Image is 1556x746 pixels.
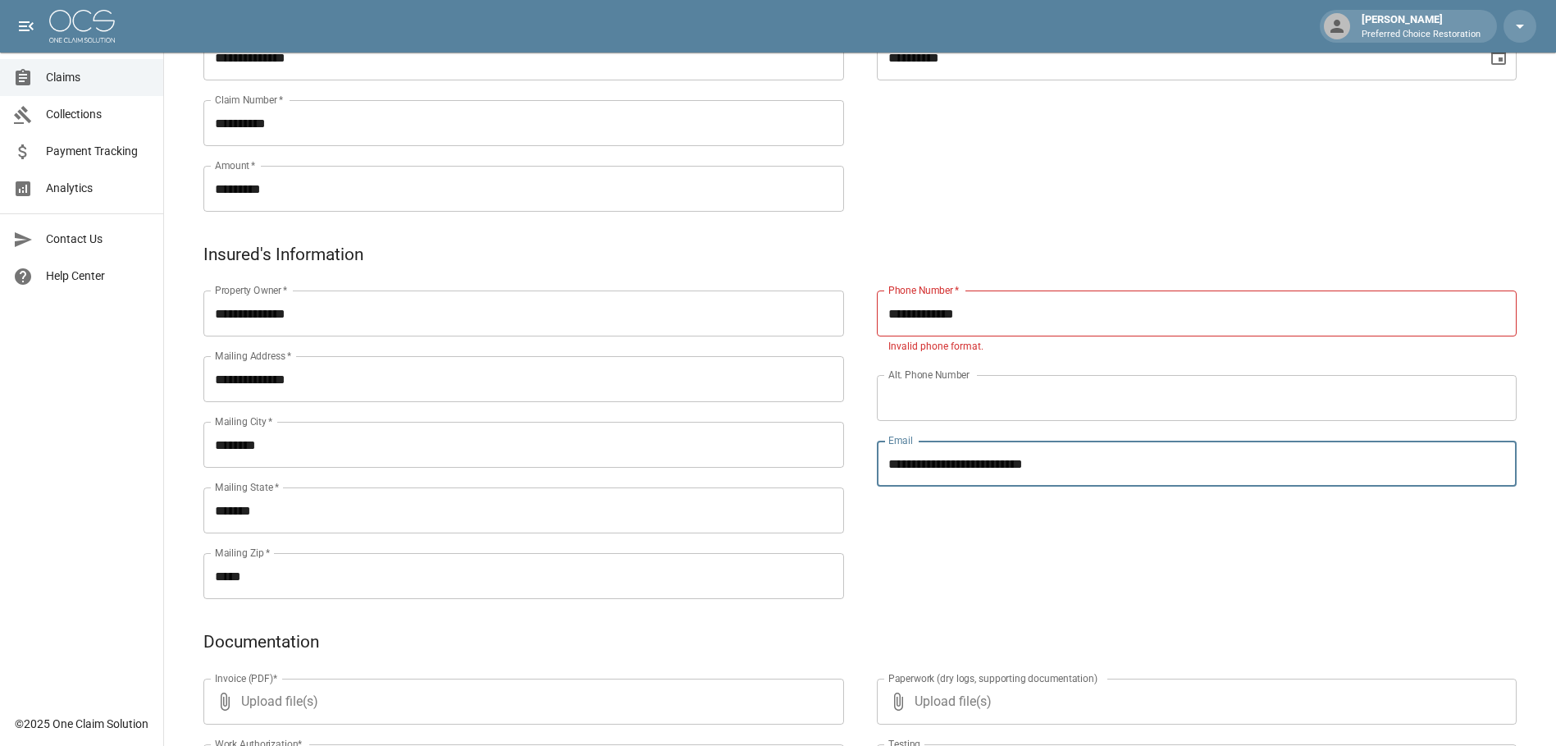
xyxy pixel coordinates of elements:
[215,480,279,494] label: Mailing State
[888,368,970,382] label: Alt. Phone Number
[10,10,43,43] button: open drawer
[888,339,1506,355] p: Invalid phone format.
[49,10,115,43] img: ocs-logo-white-transparent.png
[46,231,150,248] span: Contact Us
[215,349,291,363] label: Mailing Address
[15,716,148,732] div: © 2025 One Claim Solution
[888,283,959,297] label: Phone Number
[915,679,1473,725] span: Upload file(s)
[215,546,271,560] label: Mailing Zip
[46,106,150,123] span: Collections
[215,283,288,297] label: Property Owner
[888,671,1097,685] label: Paperwork (dry logs, supporting documentation)
[215,414,273,428] label: Mailing City
[46,180,150,197] span: Analytics
[46,268,150,285] span: Help Center
[1362,28,1481,42] p: Preferred Choice Restoration
[215,93,283,107] label: Claim Number
[215,158,256,172] label: Amount
[888,433,913,447] label: Email
[46,143,150,160] span: Payment Tracking
[241,679,800,725] span: Upload file(s)
[1482,41,1515,74] button: Choose date, selected date is Sep 25, 2025
[46,69,150,86] span: Claims
[1355,11,1487,41] div: [PERSON_NAME]
[215,671,278,685] label: Invoice (PDF)*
